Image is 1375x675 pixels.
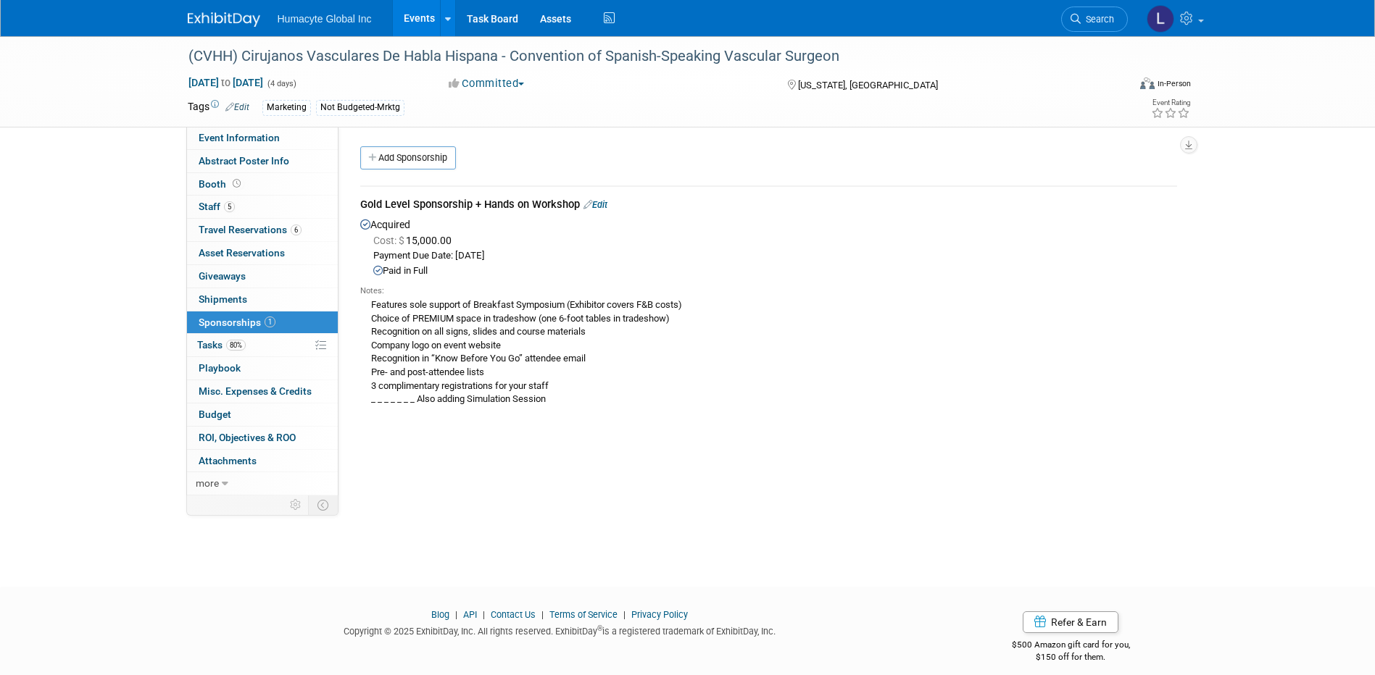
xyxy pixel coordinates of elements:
a: Contact Us [491,609,536,620]
span: Booth not reserved yet [230,178,244,189]
span: to [219,77,233,88]
td: Tags [188,99,249,116]
a: Edit [583,199,607,210]
a: Giveaways [187,265,338,288]
a: Privacy Policy [631,609,688,620]
div: $500 Amazon gift card for you, [954,629,1188,663]
img: ExhibitDay [188,12,260,27]
div: Notes: [360,285,1177,297]
span: Staff [199,201,235,212]
span: (4 days) [266,79,296,88]
span: Asset Reservations [199,247,285,259]
div: Paid in Full [373,264,1177,278]
span: | [479,609,489,620]
a: Asset Reservations [187,242,338,264]
img: Format-Inperson.png [1140,77,1155,89]
span: Sponsorships [199,316,275,328]
a: API [463,609,477,620]
span: Cost: $ [373,235,406,246]
a: Event Information [187,127,338,149]
a: Budget [187,403,338,426]
span: 6 [291,225,302,235]
a: Playbook [187,357,338,380]
sup: ® [597,624,602,632]
span: 5 [224,201,235,212]
a: Terms of Service [549,609,618,620]
div: Gold Level Sponsorship + Hands on Workshop [360,197,1177,215]
span: Event Information [199,132,280,143]
a: Blog [431,609,449,620]
a: Tasks80% [187,334,338,356]
a: Edit [225,102,249,112]
img: Linda Hamilton [1147,5,1174,33]
span: Humacyte Global Inc [278,13,372,25]
a: Travel Reservations6 [187,219,338,241]
div: Event Format [1042,75,1192,97]
div: Not Budgeted-Mrktg [316,100,404,115]
a: Abstract Poster Info [187,150,338,172]
div: Event Rating [1151,99,1190,106]
span: Giveaways [199,270,246,282]
button: Committed [444,76,530,91]
span: Booth [199,178,244,190]
div: Copyright © 2025 ExhibitDay, Inc. All rights reserved. ExhibitDay is a registered trademark of Ex... [188,621,933,638]
span: [US_STATE], [GEOGRAPHIC_DATA] [798,80,938,91]
div: (CVHH) Cirujanos Vasculares De Habla Hispana - Convention of Spanish-Speaking Vascular Surgeon [183,43,1106,70]
a: Sponsorships1 [187,311,338,334]
a: Attachments [187,450,338,472]
a: ROI, Objectives & ROO [187,427,338,449]
div: Features sole support of Breakfast Symposium (Exhibitor covers F&B costs) Choice of PREMIUM space... [360,297,1177,406]
span: Attachments [199,455,257,466]
a: Refer & Earn [1023,611,1118,633]
span: | [620,609,629,620]
a: more [187,472,338,495]
span: ROI, Objectives & ROO [199,432,296,443]
span: Shipments [199,293,247,305]
span: Abstract Poster Info [199,155,289,167]
div: Payment Due Date: [DATE] [373,249,1177,263]
span: 1 [265,316,275,327]
span: Budget [199,408,231,420]
span: 80% [226,340,246,351]
span: more [196,477,219,489]
span: Misc. Expenses & Credits [199,385,312,397]
a: Add Sponsorship [360,146,456,169]
div: Marketing [262,100,311,115]
span: Travel Reservations [199,224,302,235]
td: Personalize Event Tab Strip [283,495,309,514]
a: Shipments [187,288,338,311]
a: Booth [187,173,338,196]
span: Search [1081,14,1114,25]
span: | [538,609,547,620]
span: 15,000.00 [373,235,457,246]
span: Tasks [197,339,246,351]
a: Misc. Expenses & Credits [187,380,338,403]
td: Toggle Event Tabs [308,495,338,514]
a: Staff5 [187,196,338,218]
div: $150 off for them. [954,651,1188,663]
span: [DATE] [DATE] [188,76,264,89]
div: In-Person [1157,78,1191,89]
span: Playbook [199,362,241,374]
a: Search [1061,7,1128,32]
div: Acquired [360,215,1177,411]
span: | [452,609,461,620]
